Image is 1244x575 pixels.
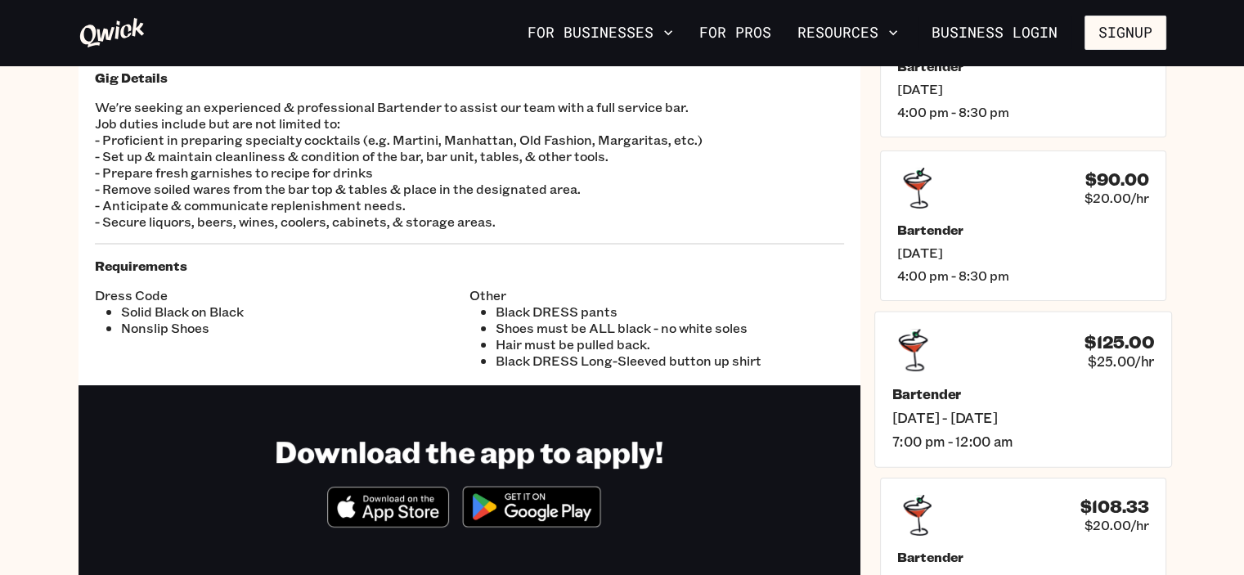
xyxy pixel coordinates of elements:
span: $20.00/hr [1085,190,1149,206]
span: Dress Code [95,287,469,303]
h5: Bartender [891,384,1153,402]
button: Signup [1085,16,1166,50]
span: [DATE] [897,81,1149,97]
h5: Bartender [897,58,1149,74]
h5: Gig Details [95,70,844,86]
span: [DATE] - [DATE] [891,408,1153,425]
li: Black DRESS pants [496,303,844,320]
span: 7:00 pm - 12:00 am [891,433,1153,450]
li: Black DRESS Long-Sleeved button up shirt [496,353,844,369]
a: For Pros [693,19,778,47]
h5: Bartender [897,549,1149,565]
h4: $90.00 [1085,169,1149,190]
h4: $108.33 [1080,496,1149,517]
li: Nonslip Shoes [121,320,469,336]
h5: Bartender [897,222,1149,238]
h5: Requirements [95,258,844,274]
span: 4:00 pm - 8:30 pm [897,104,1149,120]
span: [DATE] [897,245,1149,261]
li: Hair must be pulled back. [496,336,844,353]
span: $25.00/hr [1088,352,1154,369]
p: We're seeking an experienced & professional Bartender to assist our team with a full service bar.... [95,99,844,230]
a: $90.00$20.00/hrBartender[DATE]4:00 pm - 8:30 pm [880,150,1166,301]
li: Shoes must be ALL black - no white soles [496,320,844,336]
a: $125.00$25.00/hrBartender[DATE] - [DATE]7:00 pm - 12:00 am [874,311,1172,467]
a: Business Login [918,16,1071,50]
h4: $125.00 [1084,330,1153,352]
img: Get it on Google Play [452,476,611,537]
span: Other [469,287,844,303]
button: For Businesses [521,19,680,47]
span: $20.00/hr [1085,517,1149,533]
li: Solid Black on Black [121,303,469,320]
h1: Download the app to apply! [275,433,663,469]
a: Download on the App Store [327,514,450,531]
span: 4:00 pm - 8:30 pm [897,267,1149,284]
button: Resources [791,19,905,47]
